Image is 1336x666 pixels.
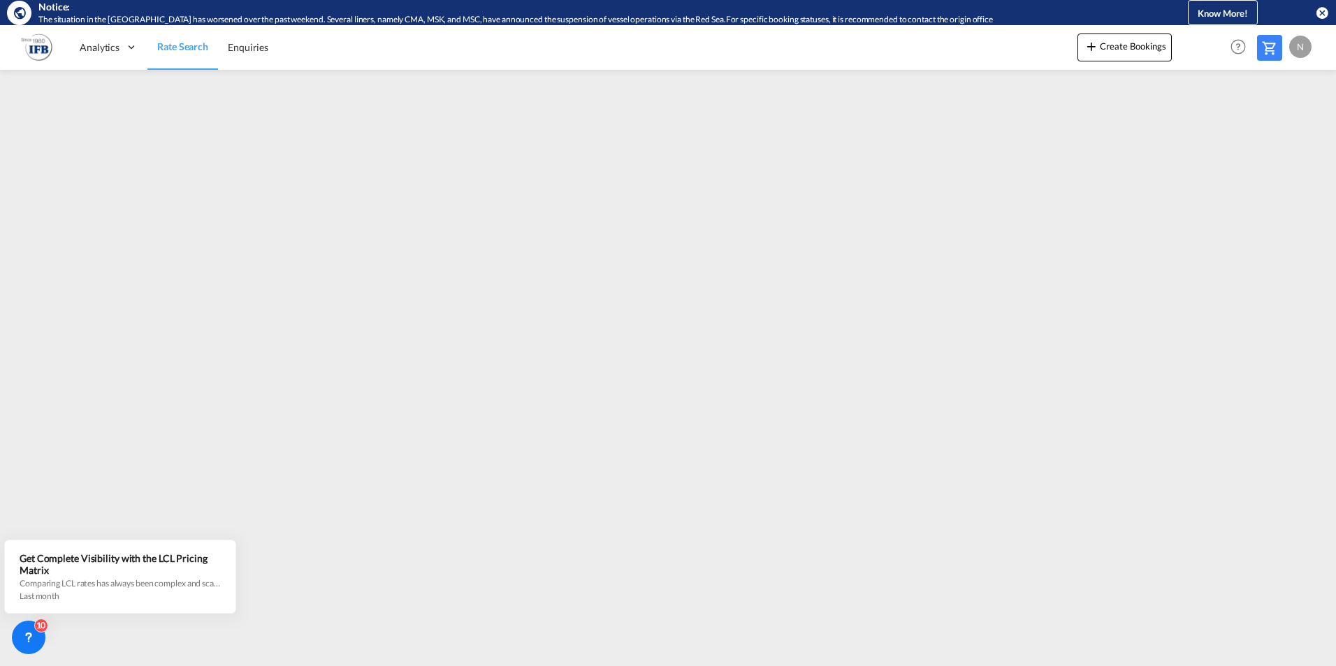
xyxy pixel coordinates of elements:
[70,24,147,70] div: Analytics
[157,40,208,52] span: Rate Search
[1077,34,1172,61] button: icon-plus 400-fgCreate Bookings
[13,6,27,20] md-icon: icon-earth
[1226,35,1257,60] div: Help
[1198,8,1248,19] span: Know More!
[1226,35,1250,59] span: Help
[1289,36,1312,58] div: N
[21,31,52,63] img: b628ab10256c11eeb52753acbc15d091.png
[218,24,278,70] a: Enquiries
[1083,38,1100,54] md-icon: icon-plus 400-fg
[80,40,119,54] span: Analytics
[228,41,268,53] span: Enquiries
[147,24,218,70] a: Rate Search
[1315,6,1329,20] button: icon-close-circle
[38,14,1131,26] div: The situation in the Red Sea has worsened over the past weekend. Several liners, namely CMA, MSK,...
